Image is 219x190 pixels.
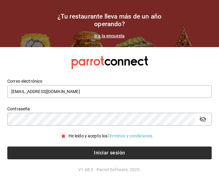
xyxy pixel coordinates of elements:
a: Términos y condiciones. [108,133,154,138]
input: Ingresa tu correo electrónico [7,85,212,98]
a: Ir a la encuesta [94,33,125,38]
div: He leído y acepto los [69,133,154,139]
button: passwordField [198,114,208,124]
button: Iniciar sesión [7,147,212,159]
label: Correo electrónico [7,79,212,83]
h1: ¿Tu restaurante lleva más de un año operando? [49,13,171,28]
label: Contraseña [7,107,212,111]
p: V1.68.3 - Parrot Software, 2025. [7,167,212,173]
